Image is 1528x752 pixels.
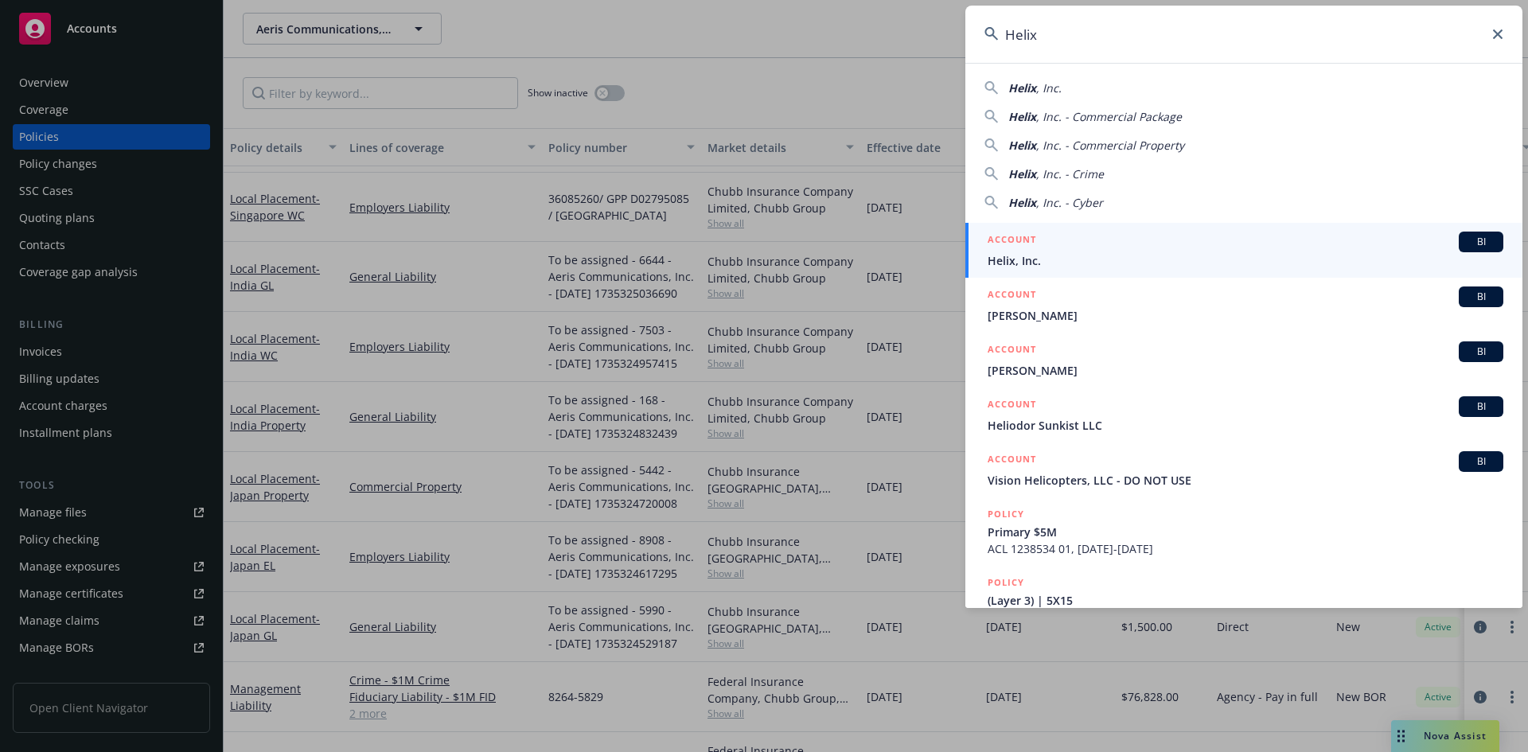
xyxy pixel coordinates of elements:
span: [PERSON_NAME] [988,307,1503,324]
span: Helix [1008,195,1036,210]
h5: ACCOUNT [988,232,1036,251]
a: POLICYPrimary $5MACL 1238534 01, [DATE]-[DATE] [965,497,1522,566]
span: , Inc. - Commercial Package [1036,109,1182,124]
a: ACCOUNTBIVision Helicopters, LLC - DO NOT USE [965,442,1522,497]
span: BI [1465,345,1497,359]
span: [PERSON_NAME] [988,362,1503,379]
h5: POLICY [988,506,1024,522]
span: ACL 1238534 01, [DATE]-[DATE] [988,540,1503,557]
span: Heliodor Sunkist LLC [988,417,1503,434]
span: , Inc. - Cyber [1036,195,1103,210]
span: Helix, Inc. [988,252,1503,269]
a: ACCOUNTBIHeliodor Sunkist LLC [965,388,1522,442]
input: Search... [965,6,1522,63]
a: ACCOUNTBIHelix, Inc. [965,223,1522,278]
span: BI [1465,399,1497,414]
h5: ACCOUNT [988,286,1036,306]
span: Primary $5M [988,524,1503,540]
span: , Inc. - Crime [1036,166,1104,181]
span: BI [1465,235,1497,249]
span: Helix [1008,109,1036,124]
h5: POLICY [988,575,1024,590]
span: BI [1465,290,1497,304]
span: Helix [1008,166,1036,181]
h5: ACCOUNT [988,451,1036,470]
span: , Inc. [1036,80,1062,95]
span: Vision Helicopters, LLC - DO NOT USE [988,472,1503,489]
a: ACCOUNTBI[PERSON_NAME] [965,333,1522,388]
a: ACCOUNTBI[PERSON_NAME] [965,278,1522,333]
span: Helix [1008,80,1036,95]
a: POLICY(Layer 3) | 5X15 [965,566,1522,634]
span: BI [1465,454,1497,469]
span: Helix [1008,138,1036,153]
h5: ACCOUNT [988,396,1036,415]
h5: ACCOUNT [988,341,1036,360]
span: , Inc. - Commercial Property [1036,138,1184,153]
span: (Layer 3) | 5X15 [988,592,1503,609]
